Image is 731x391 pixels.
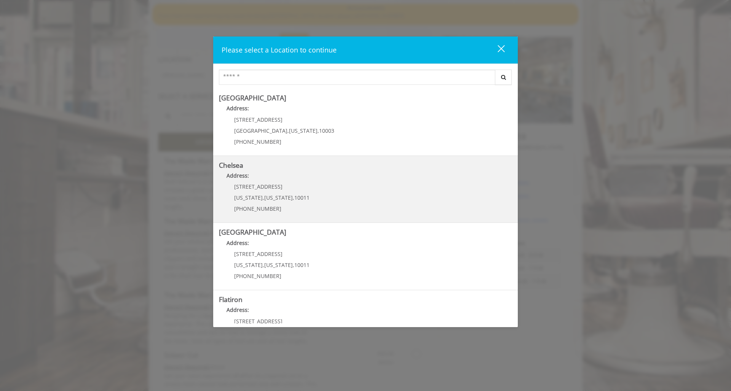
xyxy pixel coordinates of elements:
span: [STREET_ADDRESS] [234,116,283,123]
span: , [263,261,264,269]
span: [US_STATE] [289,127,318,134]
button: close dialog [484,42,509,58]
span: [PHONE_NUMBER] [234,272,281,280]
span: [PHONE_NUMBER] [234,205,281,212]
div: close dialog [489,45,504,56]
b: [GEOGRAPHIC_DATA] [219,93,286,102]
input: Search Center [219,70,495,85]
b: Flatiron [219,295,243,304]
span: [STREET_ADDRESS] [234,250,283,257]
b: Address: [227,306,249,313]
div: Center Select [219,70,512,89]
b: [GEOGRAPHIC_DATA] [219,227,286,237]
span: [STREET_ADDRESS] [234,183,283,190]
span: [PHONE_NUMBER] [234,138,281,145]
span: , [293,194,294,201]
span: [US_STATE] [234,261,263,269]
span: , [293,261,294,269]
span: [US_STATE] [234,194,263,201]
b: Address: [227,105,249,112]
span: [US_STATE] [264,194,293,201]
span: 10011 [294,194,310,201]
i: Search button [499,75,508,80]
b: Address: [227,172,249,179]
b: Address: [227,239,249,246]
span: [GEOGRAPHIC_DATA] [234,127,287,134]
span: [US_STATE] [264,261,293,269]
span: , [263,194,264,201]
b: Chelsea [219,161,243,170]
span: , [287,127,289,134]
span: , [318,127,319,134]
span: 10011 [294,261,310,269]
span: [STREET_ADDRESS] [234,318,283,325]
span: 10003 [319,127,334,134]
span: Please select a Location to continue [222,45,337,54]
